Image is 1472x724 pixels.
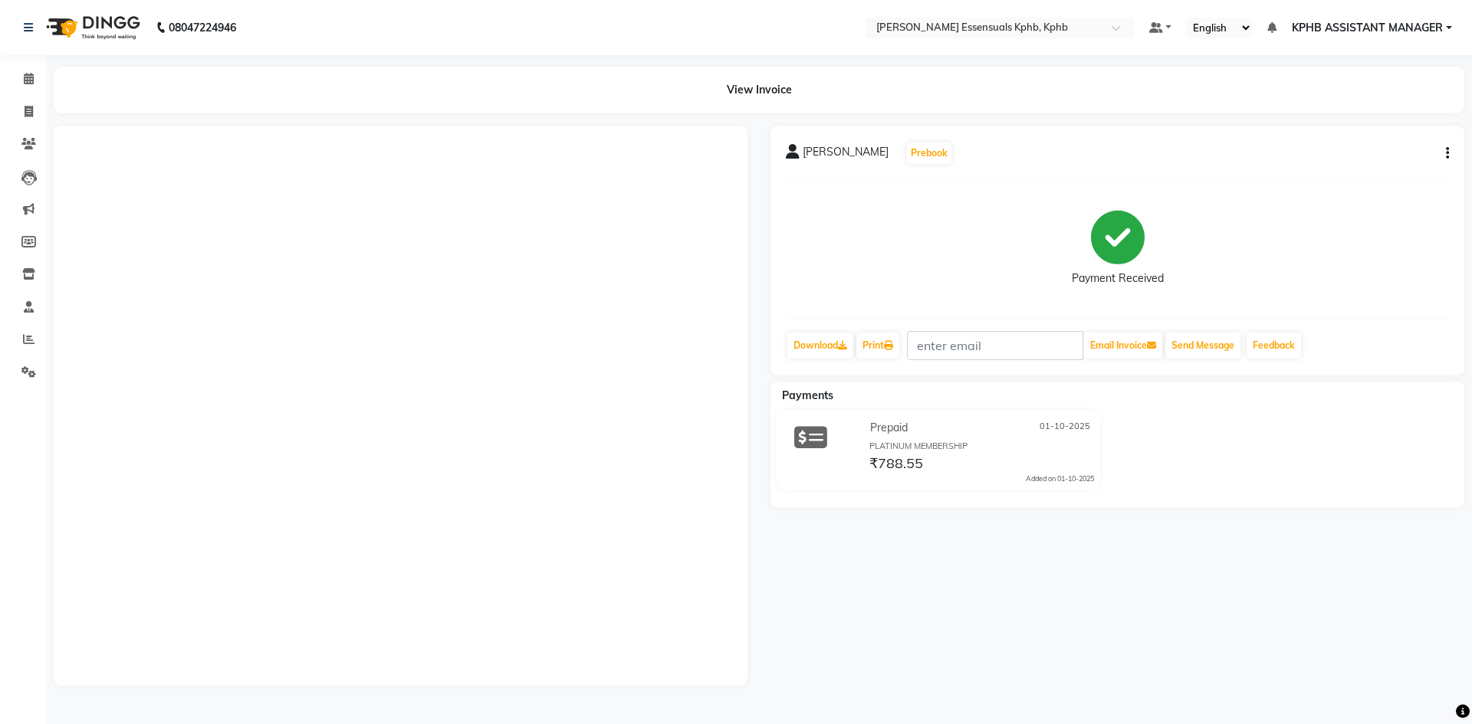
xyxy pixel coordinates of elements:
b: 08047224946 [169,6,236,49]
button: Email Invoice [1084,333,1162,359]
img: logo [39,6,144,49]
span: [PERSON_NAME] [803,144,889,165]
a: Download [787,333,853,359]
a: Print [856,333,899,359]
button: Send Message [1165,333,1240,359]
div: Payment Received [1072,270,1164,287]
div: PLATINUM MEMBERSHIP [869,440,1094,453]
span: KPHB ASSISTANT MANAGER [1292,20,1443,36]
button: Prebook [907,143,951,164]
span: Payments [782,388,833,402]
span: ₹788.55 [869,454,923,476]
div: Added on 01-10-2025 [1026,473,1094,484]
input: enter email [907,331,1083,360]
div: View Invoice [54,67,1464,113]
span: Prepaid [870,420,908,436]
a: Feedback [1247,333,1301,359]
span: 01-10-2025 [1040,420,1090,436]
